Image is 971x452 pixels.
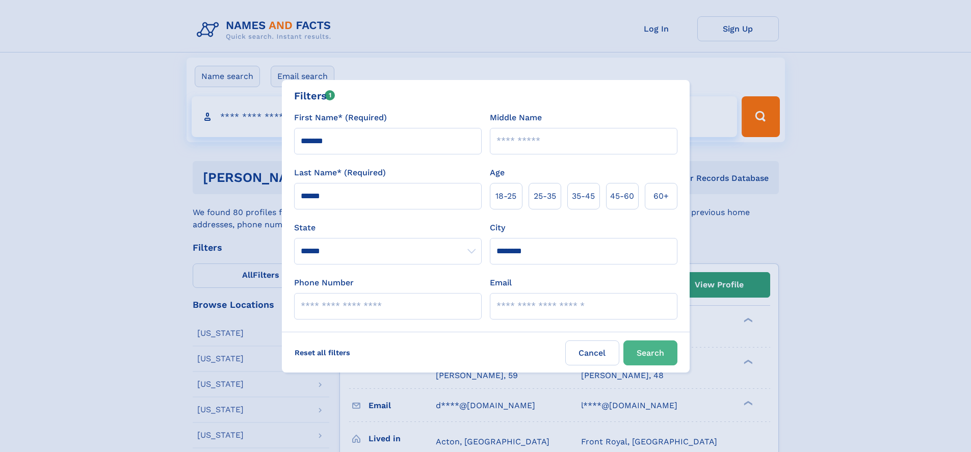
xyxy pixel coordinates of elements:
span: 60+ [653,190,669,202]
label: Age [490,167,505,179]
span: 25‑35 [534,190,556,202]
span: 35‑45 [572,190,595,202]
span: 45‑60 [610,190,634,202]
label: Email [490,277,512,289]
span: 18‑25 [495,190,516,202]
div: Filters [294,88,335,103]
label: State [294,222,482,234]
label: City [490,222,505,234]
label: Middle Name [490,112,542,124]
button: Search [623,340,677,365]
label: Phone Number [294,277,354,289]
label: First Name* (Required) [294,112,387,124]
label: Cancel [565,340,619,365]
label: Reset all filters [288,340,357,365]
label: Last Name* (Required) [294,167,386,179]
